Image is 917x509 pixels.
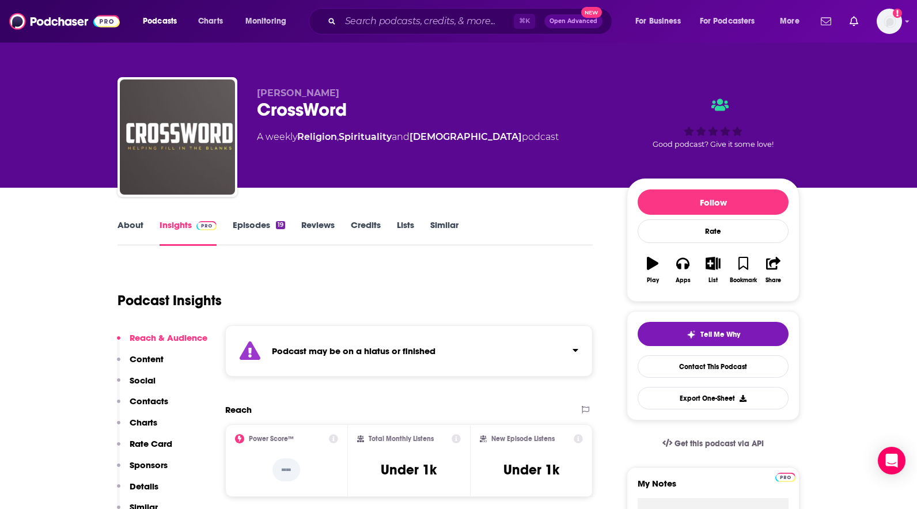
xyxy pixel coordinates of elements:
p: Rate Card [130,438,172,449]
button: Contacts [117,396,168,417]
button: Sponsors [117,459,168,481]
a: InsightsPodchaser Pro [160,219,217,246]
a: Episodes19 [233,219,285,246]
button: Bookmark [728,249,758,291]
a: Show notifications dropdown [845,12,863,31]
span: and [392,131,410,142]
section: Click to expand status details [225,325,593,377]
a: Religion [297,131,337,142]
p: Content [130,354,164,364]
h2: Power Score™ [249,435,294,443]
input: Search podcasts, credits, & more... [340,12,514,31]
h2: Total Monthly Listens [369,435,434,443]
button: Show profile menu [877,9,902,34]
p: Contacts [130,396,168,407]
p: Charts [130,417,157,428]
button: Follow [638,189,789,215]
a: Similar [430,219,458,246]
button: open menu [772,12,814,31]
a: Reviews [301,219,335,246]
strong: Podcast may be on a hiatus or finished [272,345,435,356]
button: Social [117,375,156,396]
h2: Reach [225,404,252,415]
span: Charts [198,13,223,29]
span: More [780,13,799,29]
a: Pro website [775,471,795,482]
button: Open AdvancedNew [544,14,603,28]
button: Charts [117,417,157,438]
button: open menu [237,12,301,31]
img: Podchaser Pro [196,221,217,230]
p: Details [130,481,158,492]
img: Podchaser Pro [775,473,795,482]
button: open menu [135,12,192,31]
span: Good podcast? Give it some love! [653,140,774,149]
h1: Podcast Insights [118,292,222,309]
span: Open Advanced [550,18,597,24]
span: Podcasts [143,13,177,29]
span: Monitoring [245,13,286,29]
a: Get this podcast via API [653,430,773,458]
img: Podchaser - Follow, Share and Rate Podcasts [9,10,120,32]
a: Spirituality [339,131,392,142]
div: Open Intercom Messenger [878,447,905,474]
p: Social [130,375,156,386]
a: About [118,219,143,246]
a: [DEMOGRAPHIC_DATA] [410,131,522,142]
span: New [581,7,602,18]
p: -- [272,458,300,481]
span: Get this podcast via API [675,439,764,449]
button: Apps [668,249,698,291]
div: List [708,277,718,284]
span: ⌘ K [514,14,535,29]
a: Credits [351,219,381,246]
div: 19 [276,221,285,229]
button: Share [759,249,789,291]
h3: Under 1k [381,461,437,478]
button: Content [117,354,164,375]
img: User Profile [877,9,902,34]
span: For Podcasters [700,13,755,29]
h3: Under 1k [503,461,559,478]
span: For Business [635,13,681,29]
button: Play [638,249,668,291]
button: open menu [627,12,695,31]
div: Play [647,277,659,284]
button: open menu [692,12,772,31]
h2: New Episode Listens [491,435,555,443]
span: Logged in as AtriaBooks [877,9,902,34]
a: Lists [397,219,414,246]
a: Contact This Podcast [638,355,789,378]
div: Share [766,277,781,284]
img: tell me why sparkle [687,330,696,339]
span: Tell Me Why [700,330,740,339]
a: Charts [191,12,230,31]
button: Export One-Sheet [638,387,789,409]
span: , [337,131,339,142]
button: Rate Card [117,438,172,459]
p: Sponsors [130,459,168,470]
button: tell me why sparkleTell Me Why [638,322,789,346]
div: Bookmark [730,277,757,284]
span: [PERSON_NAME] [257,88,339,98]
a: Show notifications dropdown [816,12,836,31]
div: Apps [676,277,691,284]
button: Reach & Audience [117,332,207,354]
div: Rate [638,219,789,243]
img: CrossWord [120,79,235,195]
p: Reach & Audience [130,332,207,343]
svg: Add a profile image [893,9,902,18]
button: Details [117,481,158,502]
div: Good podcast? Give it some love! [627,88,799,159]
div: A weekly podcast [257,130,559,144]
label: My Notes [638,478,789,498]
button: List [698,249,728,291]
div: Search podcasts, credits, & more... [320,8,623,35]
